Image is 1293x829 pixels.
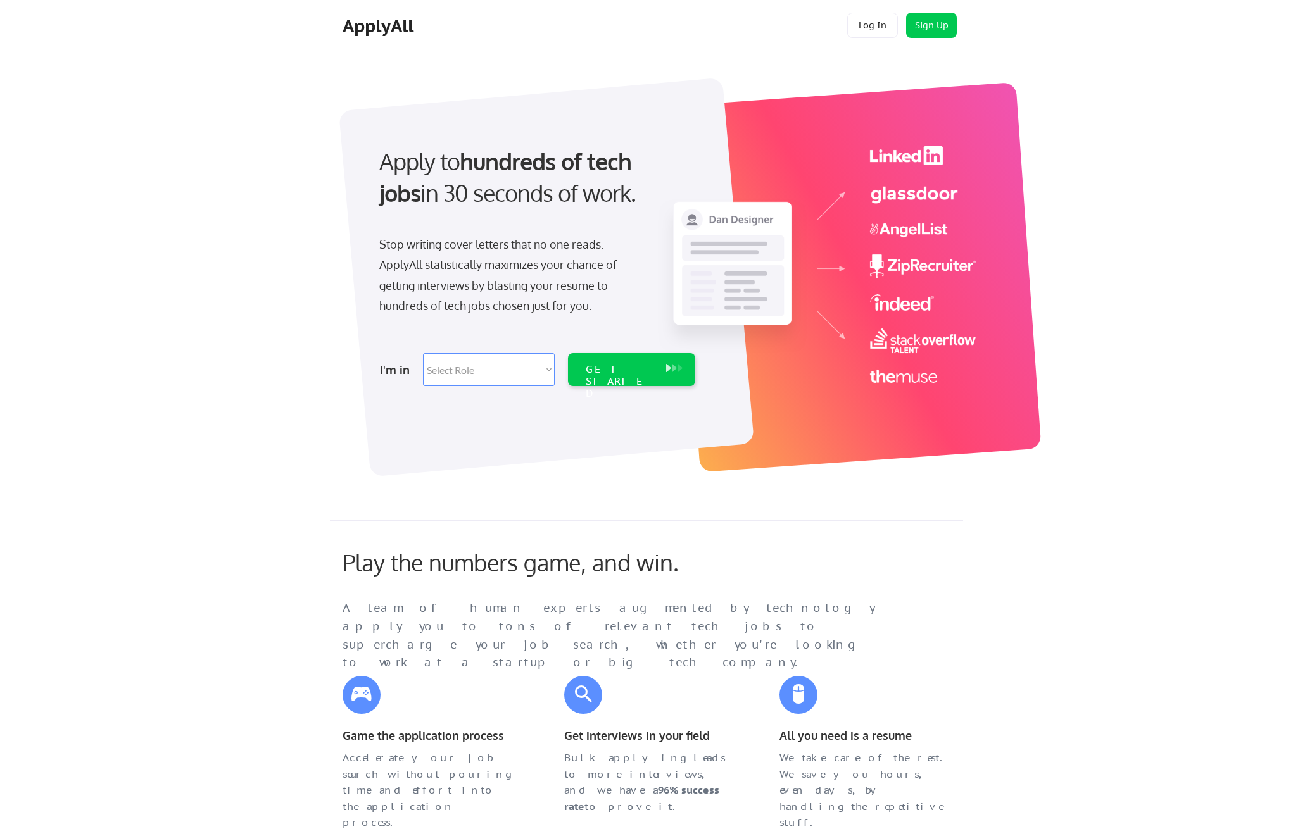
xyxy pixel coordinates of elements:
div: A team of human experts augmented by technology apply you to tons of relevant tech jobs to superc... [343,599,900,672]
div: I'm in [380,359,415,380]
div: Get interviews in your field [564,726,735,745]
div: Stop writing cover letters that no one reads. ApplyAll statistically maximizes your chance of get... [379,234,640,316]
button: Log In [847,13,898,38]
button: Sign Up [906,13,957,38]
div: ApplyAll [343,15,417,37]
div: Game the application process [343,726,514,745]
div: Apply to in 30 seconds of work. [379,146,690,209]
div: Play the numbers game, and win. [343,549,735,576]
div: All you need is a resume [779,726,950,745]
div: Bulk applying leads to more interviews, and we have a to prove it. [564,750,735,814]
strong: hundreds of tech jobs [379,147,637,207]
strong: 96% success rate [564,783,722,813]
div: GET STARTED [586,363,653,400]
